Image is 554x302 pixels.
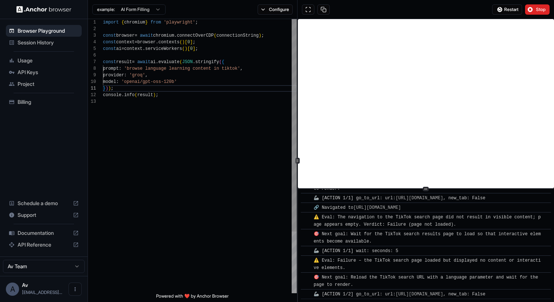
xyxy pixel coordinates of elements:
span: 0 [187,40,190,45]
span: ; [195,20,198,25]
span: 'openai/gpt-oss-120b' [121,79,177,84]
span: ) [108,86,111,91]
span: Restart [504,7,518,12]
span: ​ [304,204,308,211]
span: . [143,46,145,51]
span: Av [22,282,28,288]
div: A [6,283,19,296]
div: 11 [88,85,96,92]
a: [URL][DOMAIN_NAME] [354,205,401,210]
span: = [134,33,137,38]
span: ( [180,59,182,65]
span: = [132,59,134,65]
span: . [156,40,158,45]
div: 5 [88,46,96,52]
span: API Reference [18,241,70,248]
span: ​ [304,274,308,281]
span: { [121,20,124,25]
span: 🦾 [ACTION 1/2] go_to_url: url: , new_tab: False [314,292,485,297]
span: Billing [18,98,79,106]
div: 12 [88,92,96,98]
span: contexts [158,40,180,45]
button: Configure [258,4,293,15]
span: ] [193,46,195,51]
div: Usage [6,55,82,66]
span: import [103,20,119,25]
span: Powered with ❤️ by Anchor Browser [156,293,229,302]
span: ​ [304,247,308,255]
span: avlv6911@gmail.com [22,290,62,295]
span: connectionString [217,33,259,38]
span: evaluate [158,59,180,65]
span: ] [190,40,193,45]
span: from [151,20,161,25]
span: result [116,59,132,65]
span: prompt [103,66,119,71]
div: Schedule a demo [6,197,82,209]
button: Open in full screen [302,4,314,15]
div: 8 [88,65,96,72]
span: chromium [153,33,174,38]
span: } [145,20,148,25]
span: API Keys [18,69,79,76]
span: ai [151,59,156,65]
div: API Keys [6,66,82,78]
span: 'groq' [129,73,145,78]
span: ​ [304,230,308,238]
span: const [103,59,116,65]
span: await [137,59,151,65]
span: : [119,66,121,71]
span: ( [182,46,185,51]
span: stringify [195,59,219,65]
div: Project [6,78,82,90]
span: ai [116,46,121,51]
span: : [124,73,127,78]
span: ​ [304,257,308,264]
span: [ [187,46,190,51]
span: 🔗 Navigated to [314,205,403,210]
span: ; [193,40,195,45]
span: 🦾 [ACTION 1/1] wait: seconds: 5 [314,248,398,254]
span: . [174,33,177,38]
span: JSON [182,59,193,65]
span: ) [106,86,108,91]
span: . [193,59,195,65]
span: browser [137,40,156,45]
span: 'browse language learning content in tiktok' [124,66,240,71]
div: 4 [88,39,96,46]
div: Documentation [6,227,82,239]
span: ⚠️ Eval: The navigation to the TikTok search page did not result in visible content; page appears... [314,215,541,227]
span: 🦾 [ACTION 1/1] go_to_url: url: , new_tab: False [314,196,485,201]
a: [URL][DOMAIN_NAME] [396,196,443,201]
div: 9 [88,72,96,79]
span: ( [219,59,222,65]
span: , [240,66,243,71]
span: ; [111,86,114,91]
span: 🎯 Next goal: Reload the TikTok search URL with a language parameter and wait for the page to render. [314,275,541,287]
span: provider [103,73,124,78]
span: ; [195,46,198,51]
img: Anchor Logo [16,6,71,13]
span: [ [185,40,187,45]
div: Support [6,209,82,221]
span: const [103,40,116,45]
span: context [116,40,134,45]
button: Open menu [69,283,82,296]
span: Usage [18,57,79,64]
span: browser [116,33,134,38]
span: console [103,92,121,98]
div: Billing [6,96,82,108]
div: 10 [88,79,96,85]
span: serviceWorkers [145,46,182,51]
span: 'playwright' [164,20,195,25]
span: : [116,79,119,84]
span: ( [180,40,182,45]
span: ) [185,46,187,51]
span: = [134,40,137,45]
span: await [140,33,153,38]
span: ( [214,33,217,38]
span: 0 [190,46,193,51]
span: context [124,46,143,51]
span: 🎯 Next goal: Wait for the TikTok search results page to load so that interactive elements become ... [314,232,541,244]
span: Browser Playground [18,27,79,34]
